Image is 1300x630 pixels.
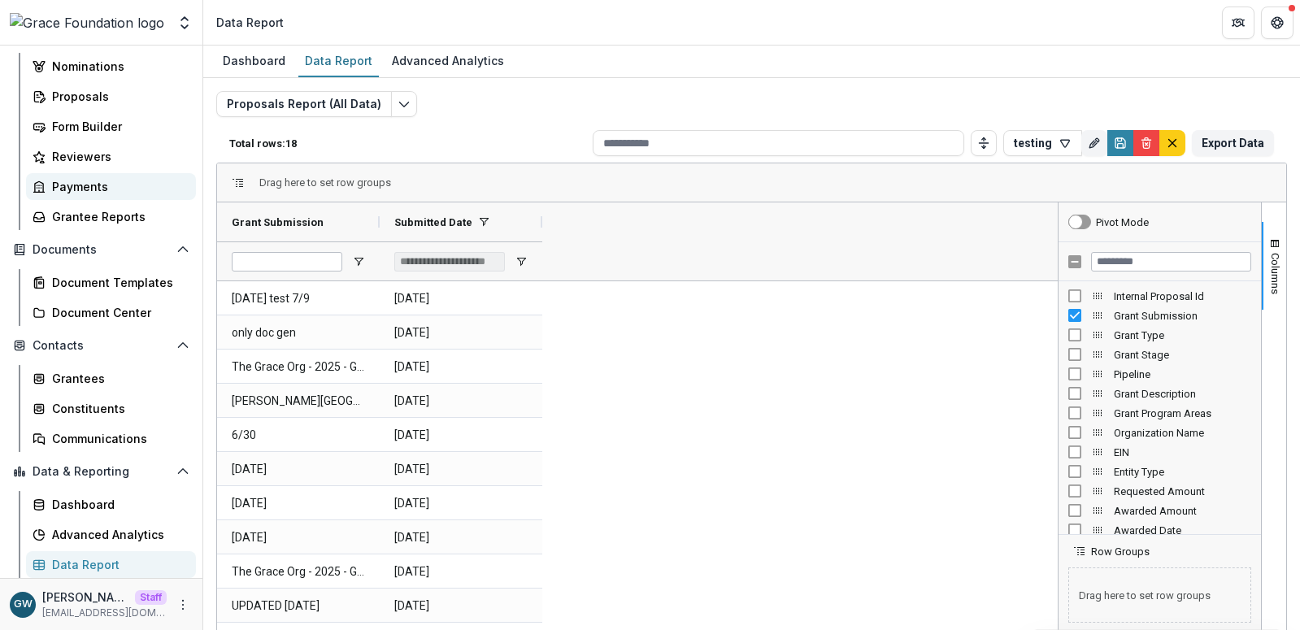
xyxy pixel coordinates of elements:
span: Pipeline [1114,368,1251,380]
a: Grantee Reports [26,203,196,230]
span: The Grace Org - 2025 - Grace's Test Grant Application [232,350,365,384]
div: Dashboard [216,49,292,72]
span: [DATE] [232,453,365,486]
input: Filter Columns Input [1091,252,1251,272]
span: Grant Description [1114,388,1251,400]
div: Grant Stage Column [1059,345,1261,364]
span: UPDATED [DATE] [232,589,365,623]
span: Entity Type [1114,466,1251,478]
button: More [173,595,193,615]
div: Organization Name Column [1059,423,1261,442]
a: Dashboard [216,46,292,77]
span: The Grace Org - 2025 - Grace's Test Grant Application [232,555,365,589]
div: Grant Description Column [1059,384,1261,403]
span: Internal Proposal Id [1114,290,1251,302]
a: Document Center [26,299,196,326]
span: [DATE] [232,487,365,520]
button: Partners [1222,7,1254,39]
span: [DATE] [394,385,528,418]
div: Internal Proposal Id Column [1059,286,1261,306]
div: Document Templates [52,274,183,291]
span: Organization Name [1114,427,1251,439]
div: Data Report [52,556,183,573]
span: [DATE] [232,521,365,554]
div: Pipeline Column [1059,364,1261,384]
span: Columns [1269,253,1281,294]
div: Document Center [52,304,183,321]
span: Documents [33,243,170,257]
a: Dashboard [26,491,196,518]
button: Get Help [1261,7,1293,39]
div: Data Report [216,14,284,31]
div: EIN Column [1059,442,1261,462]
div: Advanced Analytics [52,526,183,543]
button: Export Data [1192,130,1274,156]
div: Form Builder [52,118,183,135]
a: Advanced Analytics [26,521,196,548]
span: EIN [1114,446,1251,458]
button: testing [1003,130,1082,156]
p: [EMAIL_ADDRESS][DOMAIN_NAME] [42,606,167,620]
a: Constituents [26,395,196,422]
button: Save [1107,130,1133,156]
button: Open Filter Menu [515,255,528,268]
span: [DATE] test 7/9 [232,282,365,315]
p: [PERSON_NAME] [42,589,128,606]
span: Grant Submission [232,216,324,228]
img: Grace Foundation logo [10,13,164,33]
div: Constituents [52,400,183,417]
span: Submitted Date [394,216,472,228]
span: Row Groups [1091,545,1150,558]
span: 6/30 [232,419,365,452]
div: Awarded Amount Column [1059,501,1261,520]
span: [DATE] [394,282,528,315]
button: Edit selected report [391,91,417,117]
div: Grant Program Areas Column [1059,403,1261,423]
button: Toggle auto height [971,130,997,156]
button: Open Data & Reporting [7,458,196,484]
div: Entity Type Column [1059,462,1261,481]
span: [DATE] [394,419,528,452]
div: Nominations [52,58,183,75]
p: Total rows: 18 [229,137,586,150]
div: Reviewers [52,148,183,165]
div: Communications [52,430,183,447]
button: Rename [1081,130,1107,156]
span: [DATE] [394,316,528,350]
button: Open Documents [7,237,196,263]
div: Requested Amount Column [1059,481,1261,501]
a: Document Templates [26,269,196,296]
a: Reviewers [26,143,196,170]
button: Proposals Report (All Data) [216,91,392,117]
span: Drag here to set row groups [1068,567,1251,623]
div: Pivot Mode [1096,216,1149,228]
span: Contacts [33,339,170,353]
div: Grantees [52,370,183,387]
span: [DATE] [394,589,528,623]
div: Proposals [52,88,183,105]
a: Advanced Analytics [385,46,511,77]
p: Staff [135,590,167,605]
div: Grace Willig [14,599,33,610]
button: Open Contacts [7,332,196,358]
span: Grant Submission [1114,310,1251,322]
span: Awarded Amount [1114,505,1251,517]
span: [PERSON_NAME][GEOGRAPHIC_DATA] - 2025 - Grace's Test Grant Application [232,385,365,418]
a: Data Report [298,46,379,77]
button: Open Filter Menu [352,255,365,268]
span: Grant Program Areas [1114,407,1251,419]
button: Delete [1133,130,1159,156]
a: Form Builder [26,113,196,140]
span: only doc gen [232,316,365,350]
div: Grant Type Column [1059,325,1261,345]
a: Data Report [26,551,196,578]
div: Dashboard [52,496,183,513]
span: Drag here to set row groups [259,176,391,189]
span: [DATE] [394,350,528,384]
span: [DATE] [394,555,528,589]
span: Data & Reporting [33,465,170,479]
div: Data Report [298,49,379,72]
button: Open entity switcher [173,7,196,39]
input: Grant Submission Filter Input [232,252,342,272]
a: Grantees [26,365,196,392]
